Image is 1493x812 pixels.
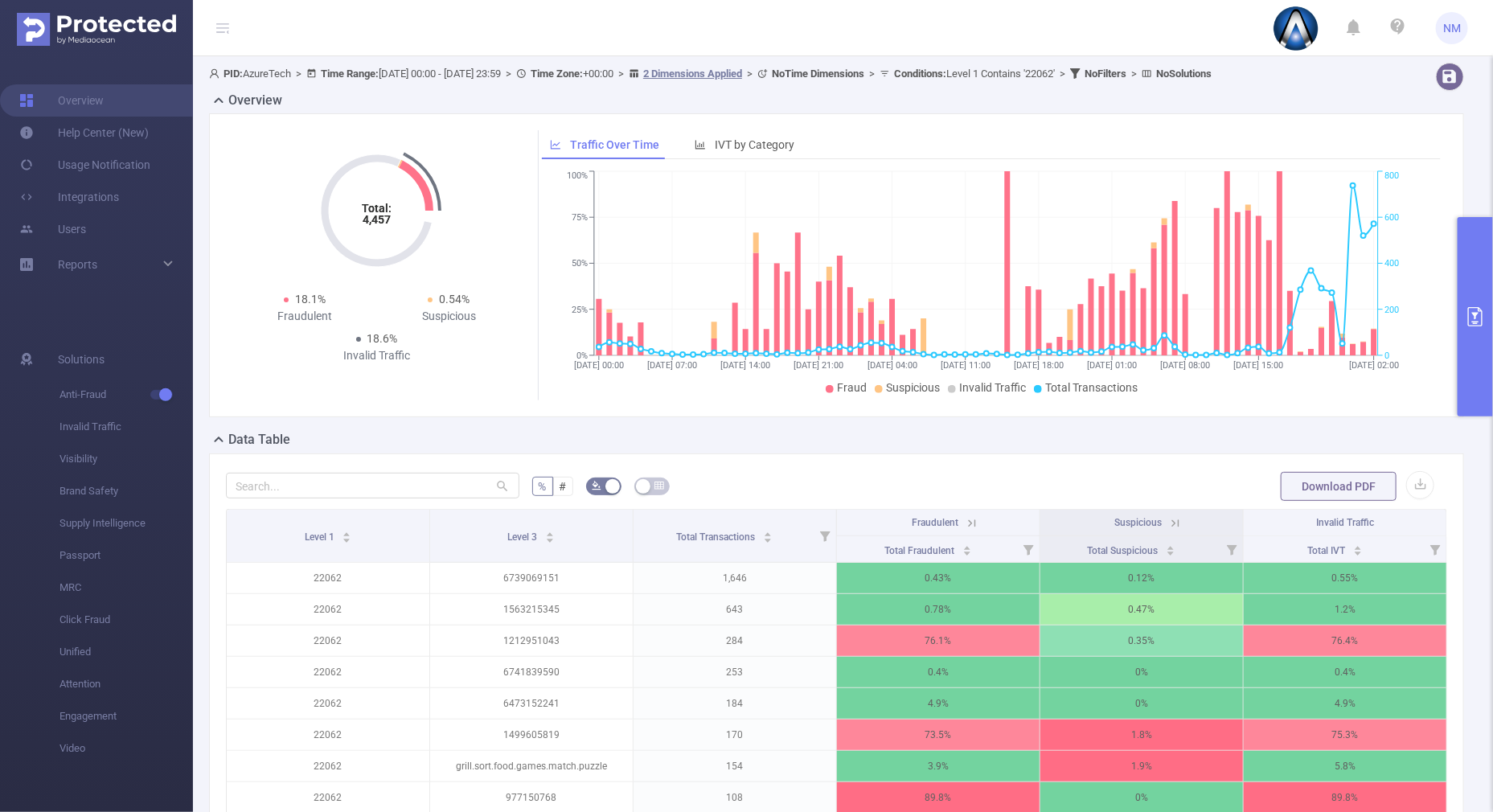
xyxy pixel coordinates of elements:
p: 0.4% [837,657,1040,687]
span: MRC [59,572,193,604]
p: 22062 [227,625,429,656]
span: % [539,480,547,493]
p: 76.4% [1244,625,1446,656]
tspan: [DATE] 18:00 [1014,360,1064,371]
p: 22062 [227,657,429,687]
div: Sort [763,530,773,539]
tspan: [DATE] 08:00 [1160,360,1210,371]
span: Reports [58,258,97,271]
tspan: 800 [1384,171,1399,182]
span: > [1055,68,1070,80]
p: 3.9% [837,751,1040,781]
tspan: 50% [572,259,588,269]
tspan: Total: [362,202,392,215]
p: 22062 [227,563,429,593]
p: 5.8% [1244,751,1446,781]
span: IVT by Category [715,138,794,151]
p: 4.9% [1244,688,1446,719]
tspan: 100% [567,171,588,182]
i: icon: bg-colors [592,481,601,490]
span: Suspicious [886,381,940,394]
div: Sort [962,543,972,553]
i: Filter menu [814,510,836,562]
span: 18.6% [367,332,398,345]
tspan: 0% [576,351,588,361]
b: PID: [224,68,243,80]
tspan: 4,457 [363,213,391,226]
p: 6473152241 [430,688,633,719]
span: > [501,68,516,80]
span: Invalid Traffic [59,411,193,443]
tspan: 75% [572,212,588,223]
tspan: 200 [1384,305,1399,315]
p: 1563215345 [430,594,633,625]
div: Sort [342,530,351,539]
p: 73.5% [837,720,1040,750]
i: icon: line-chart [550,139,561,150]
span: 18.1% [295,293,326,306]
img: Protected Media [17,13,176,46]
p: grill.sort.food.games.match.puzzle [430,751,633,781]
p: 0.47% [1040,594,1243,625]
span: Invalid Traffic [1316,517,1374,528]
div: Sort [545,530,555,539]
i: icon: caret-down [764,536,773,541]
i: icon: table [654,481,664,490]
i: icon: caret-down [1167,549,1175,554]
b: Time Range: [321,68,379,80]
p: 1,646 [634,563,836,593]
p: 4.9% [837,688,1040,719]
div: Invalid Traffic [305,347,449,364]
i: icon: caret-up [546,530,555,535]
b: No Solutions [1156,68,1212,80]
span: Total IVT [1307,545,1347,556]
a: Help Center (New) [19,117,149,149]
u: 2 Dimensions Applied [643,68,742,80]
p: 0.12% [1040,563,1243,593]
a: Integrations [19,181,119,213]
p: 154 [634,751,836,781]
tspan: 0 [1384,351,1389,361]
i: icon: bar-chart [695,139,706,150]
tspan: [DATE] 00:00 [574,360,624,371]
span: Fraud [837,381,867,394]
p: 170 [634,720,836,750]
span: Suspicious [1114,517,1162,528]
tspan: [DATE] 07:00 [647,360,697,371]
span: Level 1 Contains '22062' [894,68,1055,80]
span: Traffic Over Time [570,138,659,151]
p: 1499605819 [430,720,633,750]
tspan: 25% [572,305,588,315]
i: icon: caret-down [962,549,971,554]
span: AzureTech [DATE] 00:00 - [DATE] 23:59 +00:00 [209,68,1212,80]
span: Total Fraudulent [884,545,957,556]
p: 1212951043 [430,625,633,656]
div: Sort [1353,543,1363,553]
p: 643 [634,594,836,625]
tspan: [DATE] 15:00 [1233,360,1283,371]
tspan: [DATE] 14:00 [720,360,770,371]
input: Search... [226,473,519,498]
p: 22062 [227,594,429,625]
p: 75.3% [1244,720,1446,750]
p: 6739069151 [430,563,633,593]
span: Passport [59,539,193,572]
p: 0.43% [837,563,1040,593]
h2: Data Table [228,430,290,449]
span: > [1126,68,1142,80]
button: Download PDF [1281,472,1397,501]
i: icon: user [209,68,224,79]
div: Fraudulent [232,308,377,325]
tspan: [DATE] 02:00 [1349,360,1399,371]
span: > [742,68,757,80]
p: 1.9% [1040,751,1243,781]
tspan: [DATE] 21:00 [794,360,843,371]
span: Anti-Fraud [59,379,193,411]
i: Filter menu [1017,536,1040,562]
p: 0.35% [1040,625,1243,656]
p: 22062 [227,751,429,781]
span: Total Suspicious [1088,545,1161,556]
b: No Time Dimensions [772,68,864,80]
span: Solutions [58,343,105,375]
span: NM [1443,12,1461,44]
